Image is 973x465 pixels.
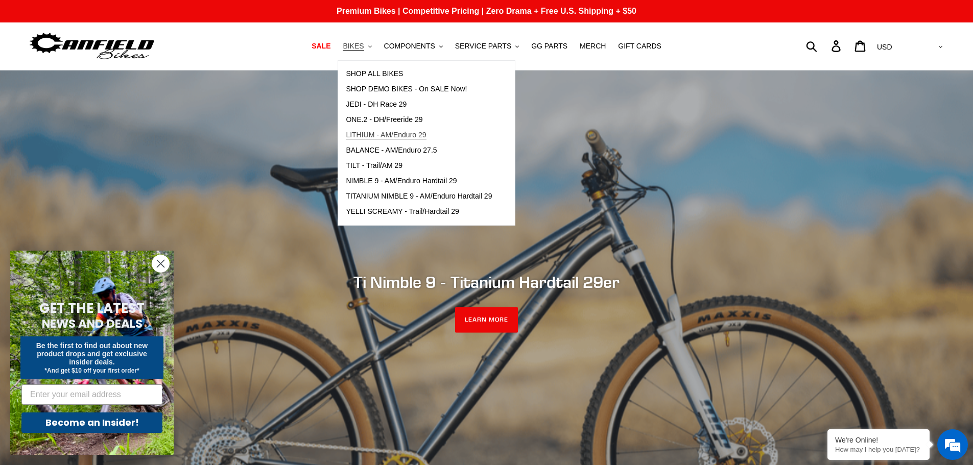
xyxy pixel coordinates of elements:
h2: Ti Nimble 9 - Titanium Hardtail 29er [208,273,765,292]
span: JEDI - DH Race 29 [346,100,407,109]
span: BALANCE - AM/Enduro 27.5 [346,146,437,155]
a: SHOP DEMO BIKES - On SALE Now! [338,82,500,97]
span: GIFT CARDS [618,42,661,51]
span: SHOP ALL BIKES [346,69,403,78]
a: BALANCE - AM/Enduro 27.5 [338,143,500,158]
a: ONE.2 - DH/Freeride 29 [338,112,500,128]
a: GIFT CARDS [613,39,667,53]
a: YELLI SCREAMY - Trail/Hardtail 29 [338,204,500,219]
button: SERVICE PARTS [450,39,524,53]
input: Search [812,35,838,57]
span: SALE [312,42,330,51]
span: COMPONENTS [384,42,435,51]
span: LITHIUM - AM/Enduro 29 [346,131,426,139]
a: NIMBLE 9 - AM/Enduro Hardtail 29 [338,174,500,189]
span: BIKES [343,42,364,51]
div: We're Online! [835,436,922,444]
span: YELLI SCREAMY - Trail/Hardtail 29 [346,207,459,216]
p: How may I help you today? [835,446,922,453]
button: COMPONENTS [379,39,448,53]
button: BIKES [338,39,376,53]
a: TILT - Trail/AM 29 [338,158,500,174]
span: GG PARTS [531,42,567,51]
div: Navigation go back [11,56,27,71]
span: NIMBLE 9 - AM/Enduro Hardtail 29 [346,177,457,185]
a: LEARN MORE [455,307,518,333]
a: LITHIUM - AM/Enduro 29 [338,128,500,143]
a: SALE [306,39,336,53]
span: SERVICE PARTS [455,42,511,51]
span: We're online! [59,129,141,232]
span: GET THE LATEST [39,299,145,317]
div: Minimize live chat window [168,5,192,30]
span: *And get $10 off your first order* [44,367,139,374]
input: Enter your email address [21,384,162,405]
span: NEWS AND DEALS [42,315,143,332]
a: SHOP ALL BIKES [338,66,500,82]
span: TITANIUM NIMBLE 9 - AM/Enduro Hardtail 29 [346,192,492,201]
textarea: Type your message and hit 'Enter' [5,279,195,314]
a: GG PARTS [526,39,573,53]
button: Become an Insider! [21,412,162,433]
button: Close dialog [152,255,170,273]
div: Chat with us now [68,57,187,70]
img: d_696896380_company_1647369064580_696896380 [33,51,58,77]
span: TILT - Trail/AM 29 [346,161,402,170]
span: ONE.2 - DH/Freeride 29 [346,115,422,124]
img: Canfield Bikes [28,30,156,62]
a: TITANIUM NIMBLE 9 - AM/Enduro Hardtail 29 [338,189,500,204]
span: SHOP DEMO BIKES - On SALE Now! [346,85,467,93]
a: MERCH [575,39,611,53]
a: JEDI - DH Race 29 [338,97,500,112]
span: MERCH [580,42,606,51]
span: Be the first to find out about new product drops and get exclusive insider deals. [36,341,148,366]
